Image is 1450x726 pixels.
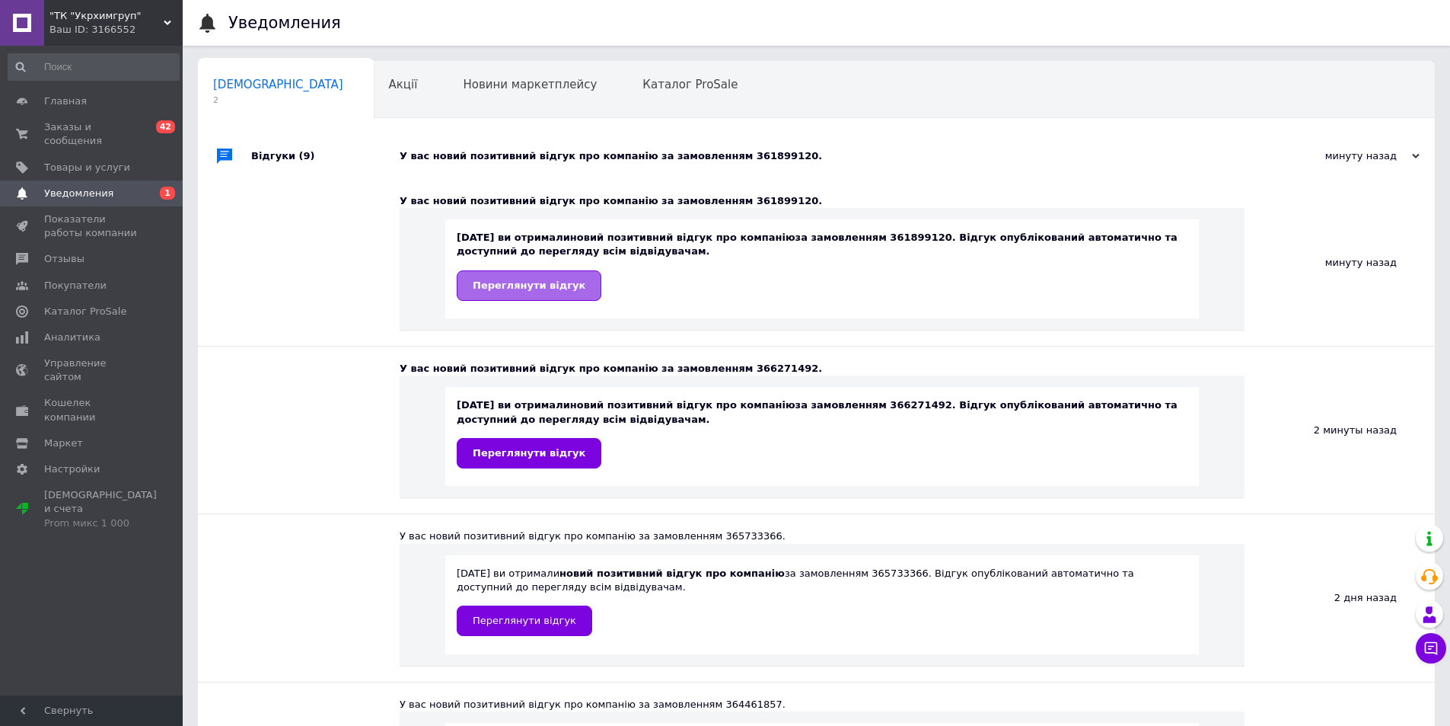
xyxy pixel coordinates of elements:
div: [DATE] ви отримали за замовленням 361899120. Відгук опублікований автоматично та доступний до пер... [457,231,1187,300]
span: Переглянути відгук [473,280,585,291]
span: Главная [44,94,87,108]
span: 1 [160,187,175,200]
b: новий позитивний відгук про компанію [559,568,785,579]
span: Покупатели [44,279,107,293]
div: У вас новий позитивний відгук про компанію за замовленням 365733366. [400,529,1244,543]
a: Переглянути відгук [457,270,601,301]
a: Переглянути відгук [457,606,592,636]
span: Маркет [44,437,83,450]
input: Поиск [8,53,180,81]
span: Заказы и сообщения [44,120,141,148]
span: 42 [156,120,175,133]
span: [DEMOGRAPHIC_DATA] [213,78,343,91]
span: Отзывы [44,252,84,266]
button: Чат с покупателем [1416,633,1446,664]
span: "ТК "Укрхимгруп" [49,9,164,23]
span: Аналитика [44,331,100,344]
div: минуту назад [1244,179,1435,346]
span: Каталог ProSale [44,305,126,318]
span: Товары и услуги [44,161,130,174]
b: новий позитивний відгук про компанію [570,399,795,411]
div: Prom микс 1 000 [44,517,157,530]
span: [DEMOGRAPHIC_DATA] и счета [44,488,157,530]
span: 2 [213,94,343,106]
div: [DATE] ви отримали за замовленням 365733366. Відгук опублікований автоматично та доступний до пер... [457,567,1187,636]
div: 2 дня назад [1244,514,1435,681]
div: У вас новий позитивний відгук про компанію за замовленням 361899120. [400,149,1267,163]
span: Новини маркетплейсу [463,78,597,91]
div: 2 минуты назад [1244,347,1435,513]
span: Показатели работы компании [44,213,141,240]
span: Уведомления [44,187,113,200]
div: У вас новий позитивний відгук про компанію за замовленням 361899120. [400,194,1244,208]
div: [DATE] ви отримали за замовленням 366271492. Відгук опублікований автоматично та доступний до пер... [457,398,1187,468]
div: Відгуки [251,133,400,179]
span: Переглянути відгук [473,615,576,626]
span: (9) [299,150,315,162]
a: Переглянути відгук [457,438,601,469]
div: У вас новий позитивний відгук про компанію за замовленням 366271492. [400,362,1244,376]
h1: Уведомления [228,14,341,32]
span: Акції [389,78,418,91]
span: Переглянути відгук [473,447,585,459]
div: Ваш ID: 3166552 [49,23,183,37]
div: минуту назад [1267,149,1420,163]
span: Управление сайтом [44,357,141,384]
div: У вас новий позитивний відгук про компанію за замовленням 364461857. [400,698,1244,712]
span: Каталог ProSale [642,78,738,91]
span: Кошелек компании [44,396,141,424]
span: Настройки [44,462,100,476]
b: новий позитивний відгук про компанію [570,232,795,243]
